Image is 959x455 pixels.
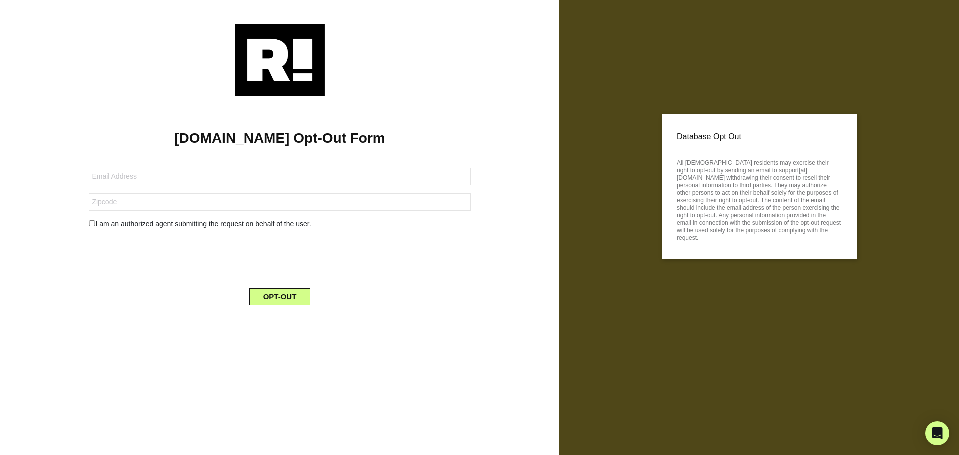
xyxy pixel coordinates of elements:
[235,24,325,96] img: Retention.com
[677,129,842,144] p: Database Opt Out
[677,156,842,242] p: All [DEMOGRAPHIC_DATA] residents may exercise their right to opt-out by sending an email to suppo...
[81,219,478,229] div: I am an authorized agent submitting the request on behalf of the user.
[89,168,470,185] input: Email Address
[204,237,356,276] iframe: reCAPTCHA
[249,288,311,305] button: OPT-OUT
[15,130,544,147] h1: [DOMAIN_NAME] Opt-Out Form
[89,193,470,211] input: Zipcode
[925,421,949,445] div: Open Intercom Messenger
